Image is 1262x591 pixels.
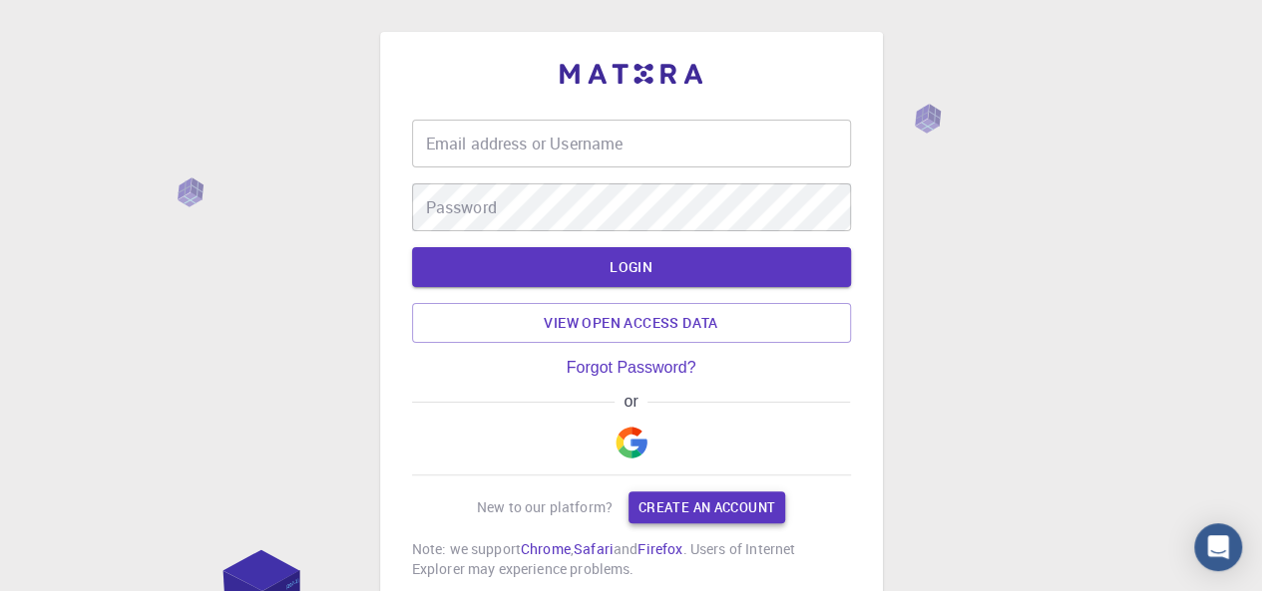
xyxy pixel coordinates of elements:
a: Firefox [637,539,682,558]
button: LOGIN [412,247,851,287]
span: or [615,393,647,411]
a: Chrome [521,539,571,558]
a: Safari [574,539,614,558]
img: Google [616,427,647,458]
a: Forgot Password? [567,359,696,377]
a: Create an account [629,491,785,523]
p: New to our platform? [477,497,613,517]
a: View open access data [412,303,851,343]
p: Note: we support , and . Users of Internet Explorer may experience problems. [412,539,851,579]
div: Open Intercom Messenger [1194,523,1242,571]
